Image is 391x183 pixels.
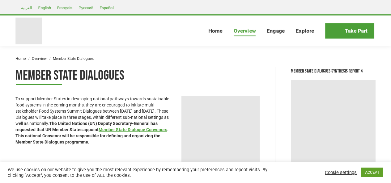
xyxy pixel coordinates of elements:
[15,18,42,44] img: Food Systems Summit Dialogues
[345,28,368,34] span: Take Part
[18,4,35,11] a: العربية
[21,6,32,10] span: العربية
[96,4,117,11] a: Español
[38,6,51,10] span: English
[208,28,223,34] span: Home
[79,6,93,10] span: Русский
[15,96,177,145] div: Page 1
[15,67,260,85] h1: Member State Dialogues
[234,28,256,34] span: Overview
[75,4,96,11] a: Русский
[15,96,177,145] p: To support Member States in developing national pathways towards sustainable food systems in the ...
[53,56,94,61] span: Member State Dialogues
[99,127,167,132] a: Member State Dialogue Convenors
[100,6,113,10] span: Español
[57,6,72,10] span: Français
[15,56,26,61] a: Home
[325,170,357,175] a: Cookie settings
[291,67,376,75] div: Member State Dialogues Synthesis Report 4
[15,121,169,144] strong: The United Nations (UN) Deputy Secretary-General has requested that UN Member States appoint . Th...
[296,28,314,34] span: Explore
[361,168,383,177] a: ACCEPT
[54,4,75,11] a: Français
[35,4,54,11] a: English
[267,28,285,34] span: Engage
[8,167,271,178] div: We use cookies on our website to give you the most relevant experience by remembering your prefer...
[32,56,47,61] a: Overview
